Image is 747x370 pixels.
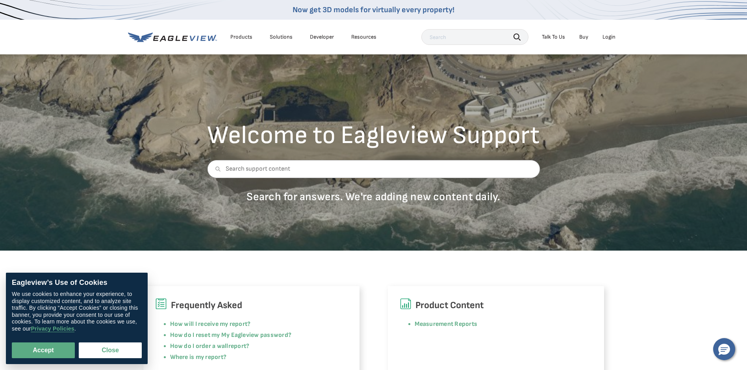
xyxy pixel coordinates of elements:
[31,326,74,333] a: Privacy Policies
[170,342,228,350] a: How do I order a wall
[170,331,292,339] a: How do I reset my My Eagleview password?
[207,160,540,178] input: Search support content
[207,190,540,204] p: Search for answers. We're adding new content daily.
[207,123,540,148] h2: Welcome to Eagleview Support
[351,33,376,41] div: Resources
[602,33,615,41] div: Login
[713,338,735,360] button: Hello, have a question? Let’s chat.
[230,33,252,41] div: Products
[246,342,249,350] a: ?
[579,33,588,41] a: Buy
[542,33,565,41] div: Talk To Us
[270,33,293,41] div: Solutions
[170,320,251,328] a: How will I receive my report?
[79,342,142,358] button: Close
[415,320,478,328] a: Measurement Reports
[228,342,246,350] a: report
[12,291,142,333] div: We use cookies to enhance your experience, to display customized content, and to analyze site tra...
[170,353,227,361] a: Where is my report?
[310,33,334,41] a: Developer
[293,5,454,15] a: Now get 3D models for virtually every property!
[421,29,528,45] input: Search
[12,279,142,287] div: Eagleview’s Use of Cookies
[12,342,75,358] button: Accept
[400,298,592,313] h6: Product Content
[155,298,348,313] h6: Frequently Asked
